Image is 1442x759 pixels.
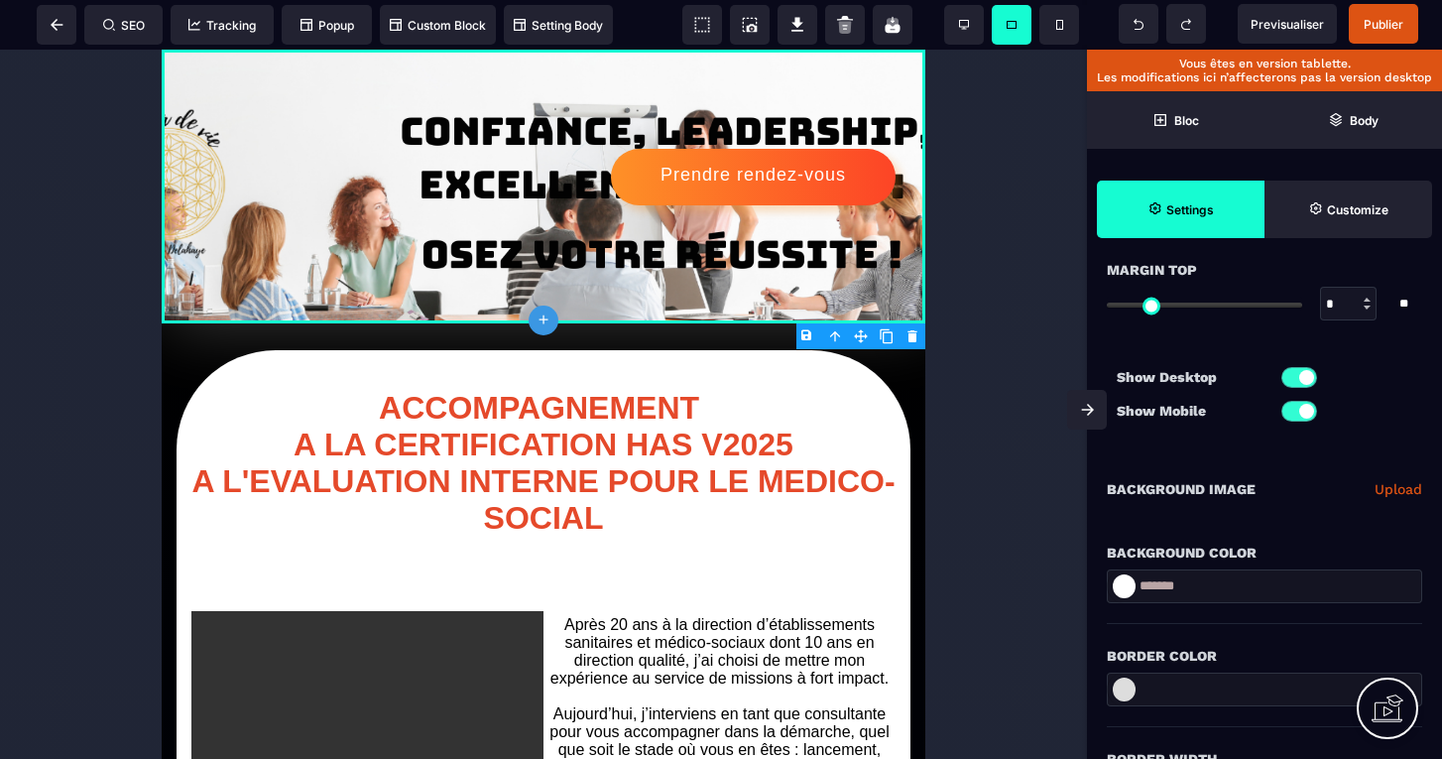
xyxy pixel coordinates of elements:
[188,18,256,33] span: Tracking
[1097,70,1432,84] p: Les modifications ici n’affecterons pas la version desktop
[1107,477,1256,501] p: Background Image
[1117,399,1264,423] p: Show Mobile
[514,18,603,33] span: Setting Body
[1107,258,1197,282] span: Margin Top
[1364,17,1403,32] span: Publier
[1251,17,1324,32] span: Previsualiser
[1238,4,1337,44] span: Preview
[390,18,486,33] span: Custom Block
[103,18,145,33] span: SEO
[1264,91,1442,149] span: Open Layer Manager
[1107,644,1422,668] div: Border Color
[682,5,722,45] span: View components
[1350,113,1379,128] strong: Body
[1166,202,1214,217] strong: Settings
[1375,477,1422,501] a: Upload
[449,99,734,156] button: Prendre rendez-vous
[1264,181,1432,238] span: Open Style Manager
[1087,91,1264,149] span: Open Blocks
[1097,181,1264,238] span: Settings
[300,18,354,33] span: Popup
[1097,57,1432,70] p: Vous êtes en version tablette.
[1327,202,1388,217] strong: Customize
[1174,113,1199,128] strong: Bloc
[730,5,770,45] span: Screenshot
[1107,541,1422,565] div: Background Color
[1117,365,1264,389] p: Show Desktop
[15,340,749,497] h1: ACCOMPAGNEMENT A LA CERTIFICATION HAS V2025 A L'EVALUATION INTERNE POUR LE MEDICO-SOCIAL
